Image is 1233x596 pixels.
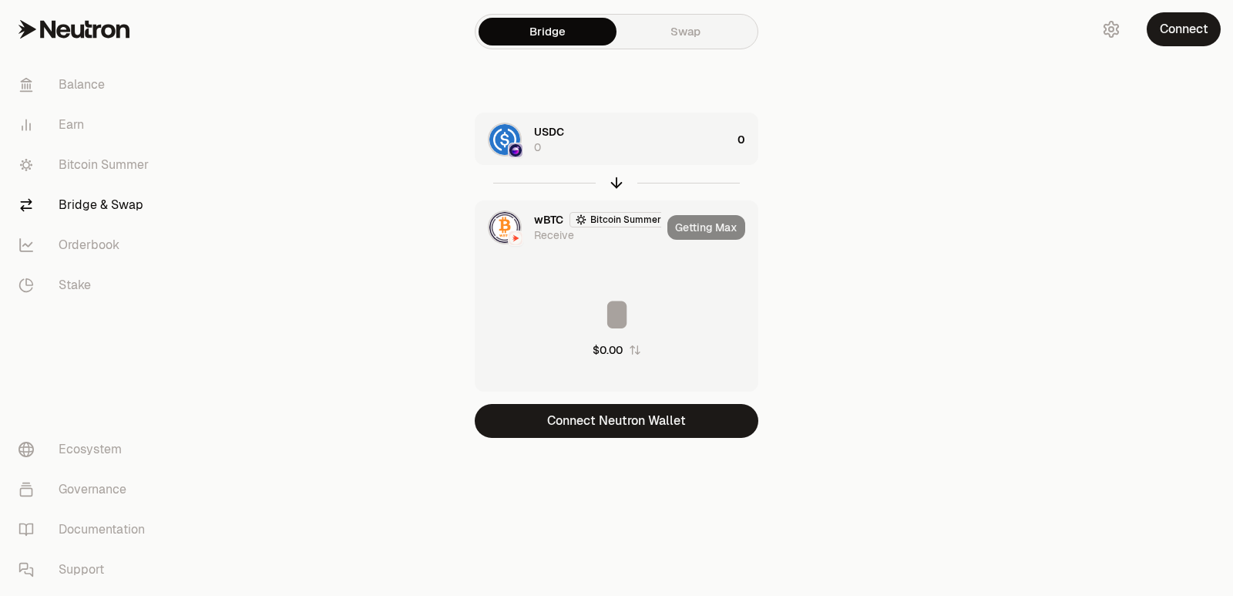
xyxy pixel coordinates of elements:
div: USDC LogoOsmosis LogoOsmosis LogoUSDC0 [475,113,731,166]
div: Receive [534,227,574,243]
button: Connect Neutron Wallet [475,404,758,438]
img: USDC Logo [489,124,520,155]
a: Earn [6,105,166,145]
a: Balance [6,65,166,105]
img: wBTC Logo [489,212,520,243]
div: $0.00 [593,342,623,358]
button: Bitcoin Summer [569,212,667,227]
img: Osmosis Logo [509,144,522,157]
div: 0 [534,140,541,155]
a: Governance [6,470,166,510]
div: 0 [737,113,758,166]
img: Neutron Logo [509,232,522,244]
a: Orderbook [6,225,166,265]
a: Bitcoin Summer [6,145,166,185]
a: Bridge [479,18,616,45]
a: Stake [6,265,166,305]
button: $0.00 [593,342,641,358]
a: Bridge & Swap [6,185,166,225]
div: wBTC LogoNeutron LogoNeutron LogowBTCBitcoin SummerReceive [475,201,661,254]
a: Support [6,550,166,590]
a: Ecosystem [6,429,166,470]
a: Documentation [6,510,166,550]
span: USDC [534,124,564,140]
span: wBTC [534,212,563,227]
button: USDC LogoOsmosis LogoOsmosis LogoUSDC00 [475,113,758,166]
a: Swap [616,18,754,45]
button: Connect [1147,12,1221,46]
